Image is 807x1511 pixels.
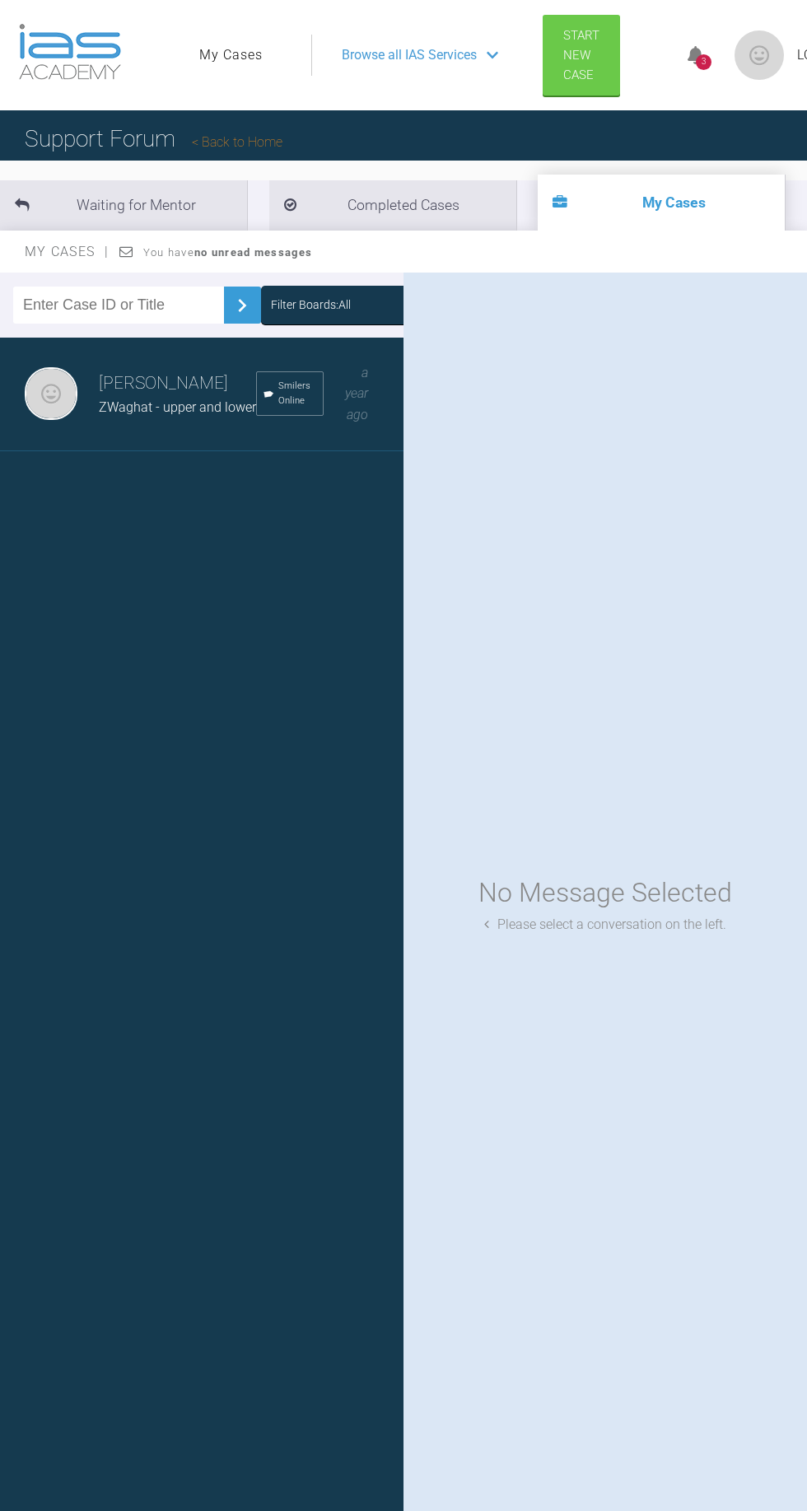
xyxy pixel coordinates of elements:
li: My Cases [538,175,785,231]
span: a year ago [345,365,368,422]
strong: no unread messages [194,246,312,259]
img: chevronRight.28bd32b0.svg [229,292,255,319]
div: Please select a conversation on the left. [484,914,726,935]
span: Browse all IAS Services [342,44,477,66]
div: Filter Boards: All [271,296,351,314]
span: My Cases [25,244,110,259]
h3: [PERSON_NAME] [99,370,256,398]
img: logo-light.3e3ef733.png [19,24,121,80]
img: profile.png [735,30,784,80]
a: Back to Home [192,134,282,150]
div: No Message Selected [478,872,732,914]
span: Start New Case [563,28,599,82]
li: Completed Cases [269,180,516,231]
span: ZWaghat - upper and lower [99,399,256,415]
a: Start New Case [543,15,620,96]
h1: Support Forum [25,121,282,158]
div: 3 [696,54,711,70]
span: Smilers Online [278,379,316,408]
img: Rukayya Waghat [25,367,77,420]
input: Enter Case ID or Title [13,287,224,324]
span: You have [143,246,312,259]
a: My Cases [199,44,263,66]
